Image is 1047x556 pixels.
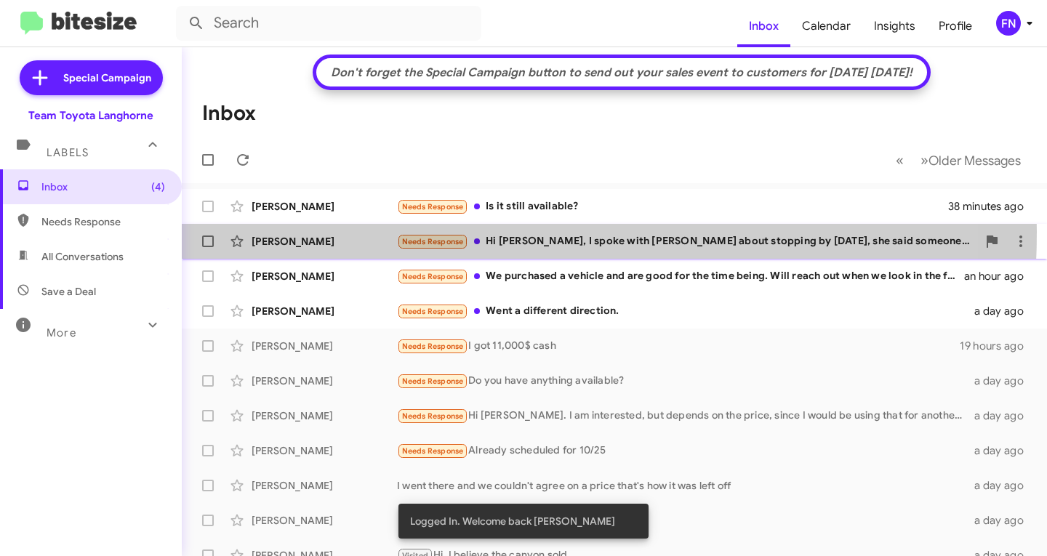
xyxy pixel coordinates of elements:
span: Special Campaign [63,70,151,85]
div: Ok thank you [397,512,972,529]
span: Needs Response [402,237,464,246]
span: Logged In. Welcome back [PERSON_NAME] [410,514,615,528]
div: Don't forget the Special Campaign button to send out your sales event to customers for [DATE] [DA... [324,65,920,80]
span: Needs Response [402,202,464,211]
div: We purchased a vehicle and are good for the time being. Will reach out when we look in the future... [397,268,964,285]
a: Calendar [790,5,862,47]
div: [PERSON_NAME] [252,374,397,388]
div: [PERSON_NAME] [252,513,397,528]
div: [PERSON_NAME] [252,199,397,214]
div: I went there and we couldn't agree on a price that's how it was left off [397,478,972,493]
a: Insights [862,5,927,47]
div: 19 hours ago [960,339,1035,353]
span: Needs Response [402,272,464,281]
button: Previous [887,145,912,175]
input: Search [176,6,481,41]
span: » [920,151,928,169]
button: Next [912,145,1030,175]
span: Needs Response [402,307,464,316]
div: Went a different direction. [397,303,972,320]
div: an hour ago [964,269,1035,283]
a: Inbox [737,5,790,47]
a: Profile [927,5,984,47]
span: Older Messages [928,153,1021,169]
span: « [896,151,904,169]
div: [PERSON_NAME] [252,478,397,493]
div: [PERSON_NAME] [252,408,397,423]
div: [PERSON_NAME] [252,269,397,283]
div: Do you have anything available? [397,373,972,390]
div: a day ago [972,304,1035,318]
div: I got 11,000$ cash [397,338,960,355]
div: Is it still available? [397,198,948,215]
div: Hi [PERSON_NAME], I spoke with [PERSON_NAME] about stopping by [DATE], she said someone would sen... [397,233,977,250]
a: Special Campaign [20,60,163,95]
span: Needs Response [402,411,464,421]
div: 38 minutes ago [948,199,1035,214]
span: Needs Response [41,214,165,229]
div: a day ago [972,408,1035,423]
div: a day ago [972,513,1035,528]
div: [PERSON_NAME] [252,304,397,318]
div: Hi [PERSON_NAME]. I am interested, but depends on the price, since I would be using that for anot... [397,408,972,424]
span: (4) [151,180,165,194]
span: Needs Response [402,376,464,386]
span: Labels [47,146,89,159]
button: FN [984,11,1031,36]
div: a day ago [972,478,1035,493]
div: a day ago [972,374,1035,388]
span: Needs Response [402,342,464,351]
span: Needs Response [402,446,464,456]
div: [PERSON_NAME] [252,443,397,458]
div: [PERSON_NAME] [252,234,397,249]
span: All Conversations [41,249,124,264]
span: Inbox [41,180,165,194]
div: FN [996,11,1021,36]
div: [PERSON_NAME] [252,339,397,353]
div: Already scheduled for 10/25 [397,443,972,459]
h1: Inbox [202,102,256,125]
span: Save a Deal [41,284,96,299]
span: More [47,326,76,339]
div: a day ago [972,443,1035,458]
nav: Page navigation example [888,145,1030,175]
div: Team Toyota Langhorne [28,108,153,123]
